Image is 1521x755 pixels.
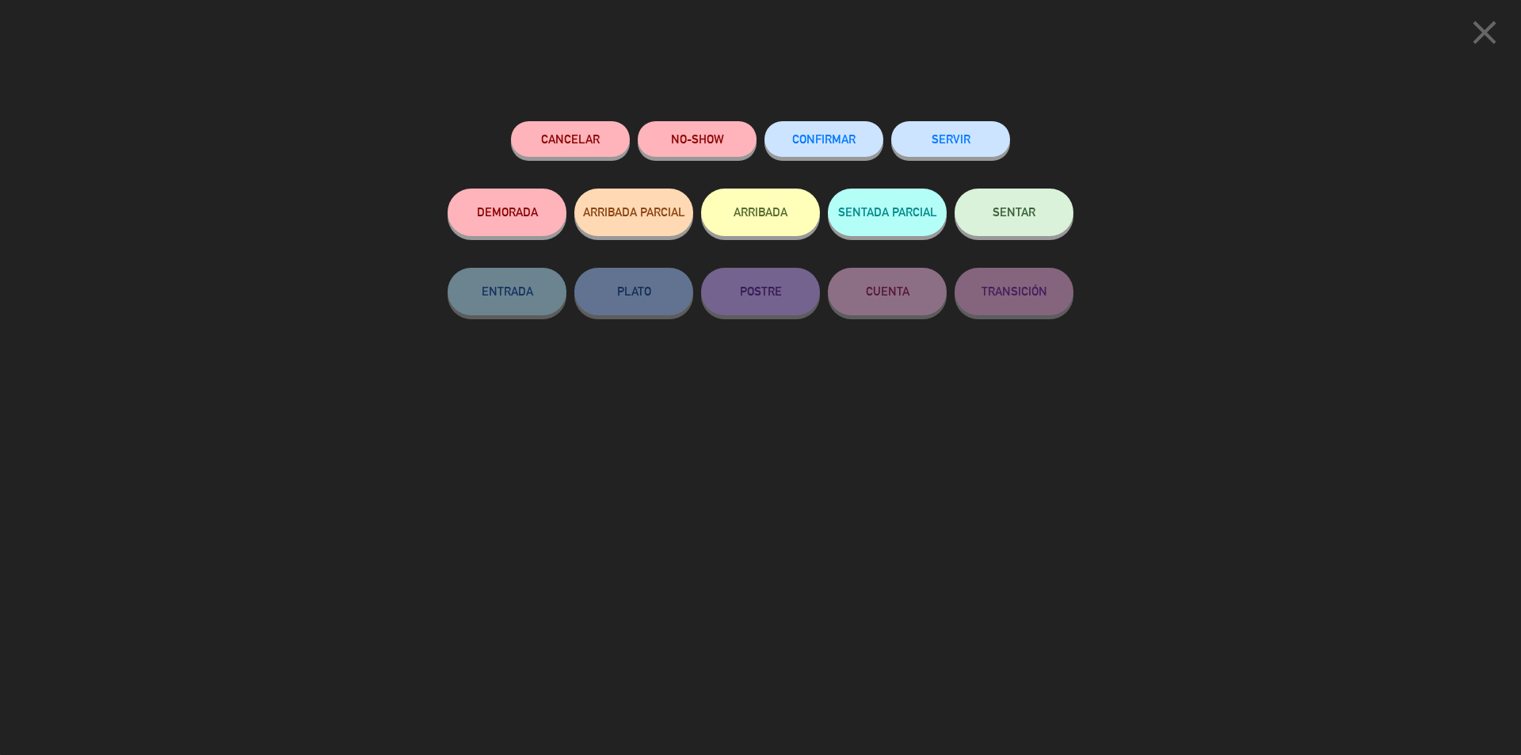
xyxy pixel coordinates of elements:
[574,189,693,236] button: ARRIBADA PARCIAL
[828,189,947,236] button: SENTADA PARCIAL
[511,121,630,157] button: Cancelar
[955,189,1073,236] button: SENTAR
[701,268,820,315] button: POSTRE
[828,268,947,315] button: CUENTA
[638,121,757,157] button: NO-SHOW
[993,205,1035,219] span: SENTAR
[1460,12,1509,59] button: close
[448,268,566,315] button: ENTRADA
[448,189,566,236] button: DEMORADA
[701,189,820,236] button: ARRIBADA
[1465,13,1504,52] i: close
[891,121,1010,157] button: SERVIR
[583,205,685,219] span: ARRIBADA PARCIAL
[955,268,1073,315] button: TRANSICIÓN
[574,268,693,315] button: PLATO
[792,132,856,146] span: CONFIRMAR
[764,121,883,157] button: CONFIRMAR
